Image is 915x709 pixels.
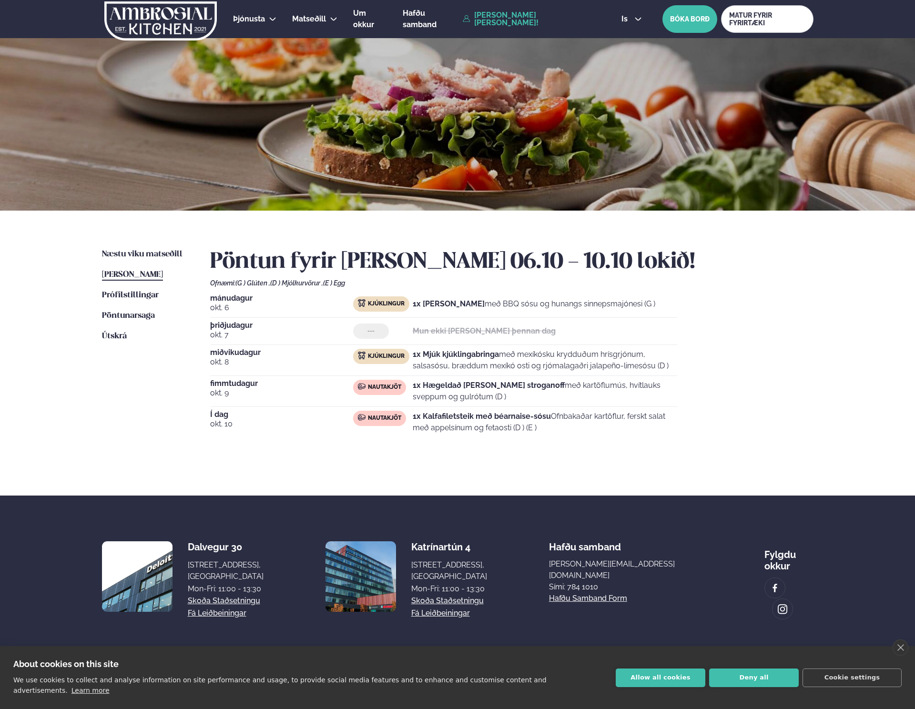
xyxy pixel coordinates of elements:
[188,541,264,553] div: Dalvegur 30
[71,687,110,694] a: Learn more
[614,15,650,23] button: is
[210,294,353,302] span: mánudagur
[765,578,785,598] a: image alt
[411,608,470,619] a: Fá leiðbeiningar
[358,299,366,307] img: chicken.svg
[764,541,813,572] div: Fylgdu okkur
[270,279,323,287] span: (D ) Mjólkurvörur ,
[777,604,788,615] img: image alt
[549,593,627,604] a: Hafðu samband form
[549,558,702,581] a: [PERSON_NAME][EMAIL_ADDRESS][DOMAIN_NAME]
[235,279,270,287] span: (G ) Glúten ,
[411,583,487,595] div: Mon-Fri: 11:00 - 13:30
[358,414,366,421] img: beef.svg
[102,541,173,612] img: image alt
[13,659,119,669] strong: About cookies on this site
[210,349,353,356] span: miðvikudagur
[411,595,484,607] a: Skoða staðsetningu
[210,279,813,287] div: Ofnæmi:
[413,411,677,434] p: Ofnbakaðar kartöflur, ferskt salat með appelsínum og fetaosti (D ) (E )
[413,298,655,310] p: með BBQ sósu og hunangs sinnepsmajónesi (G )
[368,415,401,422] span: Nautakjöt
[188,595,260,607] a: Skoða staðsetningu
[893,639,908,656] a: close
[104,1,218,41] img: logo
[210,387,353,399] span: okt. 9
[368,300,405,308] span: Kjúklingur
[292,14,326,23] span: Matseðill
[773,599,793,619] a: image alt
[621,15,630,23] span: is
[210,418,353,430] span: okt. 10
[662,5,717,33] button: BÓKA BORÐ
[549,534,621,553] span: Hafðu samband
[292,13,326,25] a: Matseðill
[368,384,401,391] span: Nautakjöt
[188,583,264,595] div: Mon-Fri: 11:00 - 13:30
[210,411,353,418] span: Í dag
[770,583,780,594] img: image alt
[102,331,127,342] a: Útskrá
[413,349,677,372] p: með mexíkósku krydduðum hrísgrjónum, salsasósu, bræddum mexíkó osti og rjómalagaðri jalapeño-lime...
[325,541,396,612] img: image alt
[367,327,375,335] span: ---
[210,356,353,368] span: okt. 8
[413,299,485,308] strong: 1x [PERSON_NAME]
[413,350,499,359] strong: 1x Mjúk kjúklingabringa
[102,269,163,281] a: [PERSON_NAME]
[233,13,265,25] a: Þjónusta
[549,581,702,593] p: Sími: 784 1010
[413,380,677,403] p: með kartöflumús, hvítlauks sveppum og gulrótum (D )
[102,249,183,260] a: Næstu viku matseðill
[210,380,353,387] span: fimmtudagur
[353,9,374,29] span: Um okkur
[102,290,159,301] a: Prófílstillingar
[210,249,813,275] h2: Pöntun fyrir [PERSON_NAME] 06.10 - 10.10 lokið!
[413,326,556,335] strong: Mun ekki [PERSON_NAME] þennan dag
[413,381,565,390] strong: 1x Hægeldað [PERSON_NAME] stroganoff
[403,9,437,29] span: Hafðu samband
[102,332,127,340] span: Útskrá
[358,352,366,359] img: chicken.svg
[353,8,387,30] a: Um okkur
[411,541,487,553] div: Katrínartún 4
[210,329,353,341] span: okt. 7
[102,310,155,322] a: Pöntunarsaga
[413,412,551,421] strong: 1x Kalfafiletsteik með béarnaise-sósu
[188,559,264,582] div: [STREET_ADDRESS], [GEOGRAPHIC_DATA]
[403,8,458,30] a: Hafðu samband
[709,668,799,687] button: Deny all
[102,291,159,299] span: Prófílstillingar
[411,559,487,582] div: [STREET_ADDRESS], [GEOGRAPHIC_DATA]
[188,608,246,619] a: Fá leiðbeiningar
[358,383,366,390] img: beef.svg
[368,353,405,360] span: Kjúklingur
[463,11,600,27] a: [PERSON_NAME] [PERSON_NAME]!
[616,668,705,687] button: Allow all cookies
[102,250,183,258] span: Næstu viku matseðill
[13,676,547,694] p: We use cookies to collect and analyse information on site performance and usage, to provide socia...
[102,271,163,279] span: [PERSON_NAME]
[721,5,813,33] a: MATUR FYRIR FYRIRTÆKI
[233,14,265,23] span: Þjónusta
[210,322,353,329] span: þriðjudagur
[803,668,902,687] button: Cookie settings
[102,312,155,320] span: Pöntunarsaga
[210,302,353,314] span: okt. 6
[323,279,345,287] span: (E ) Egg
